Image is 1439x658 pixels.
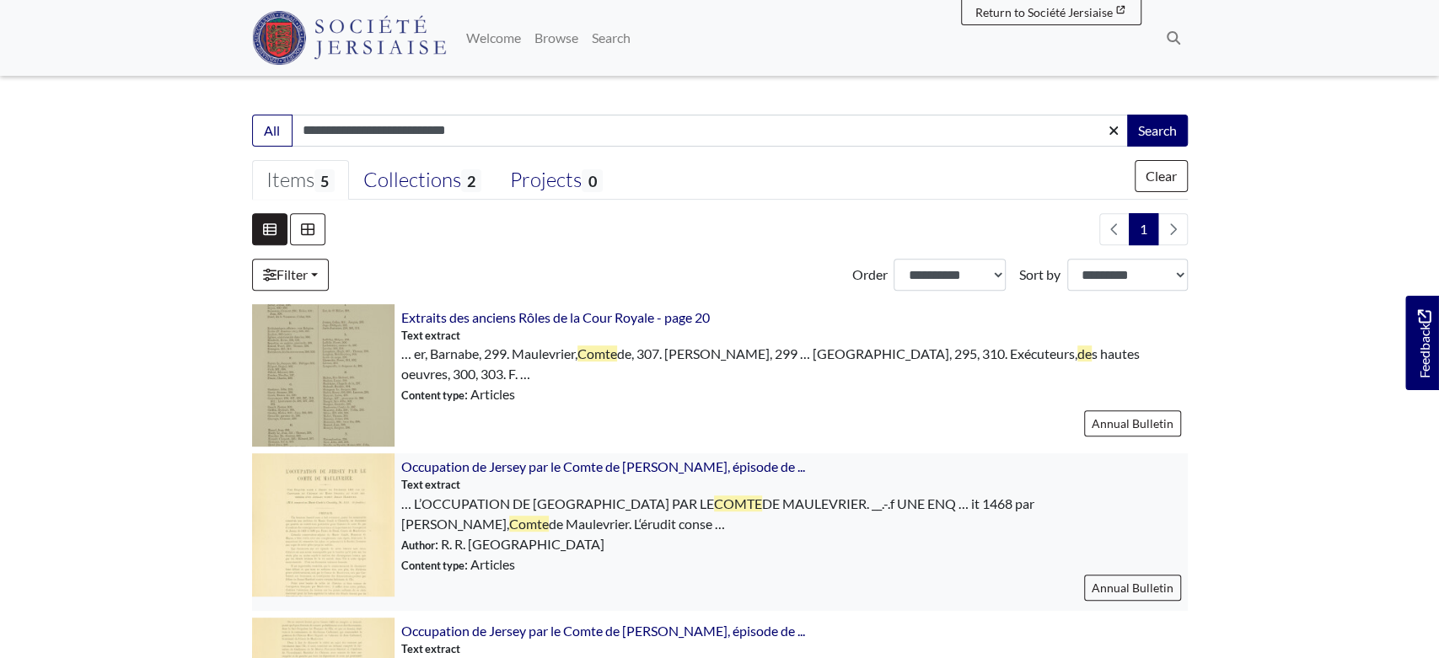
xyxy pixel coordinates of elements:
[252,115,293,147] button: All
[401,384,515,404] span: : Articles
[252,304,395,447] img: Extraits des anciens Rôles de la Cour Royale - page 20
[401,641,460,657] span: Text extract
[401,344,1188,384] span: … er, Barnabe, 299. Maulevrier, de, 307. [PERSON_NAME], 299 … [GEOGRAPHIC_DATA], 295, 310. Exécut...
[1077,345,1092,361] span: de
[401,559,464,572] span: Content type
[1414,310,1434,378] span: Feedback
[401,554,515,575] span: : Articles
[582,169,602,192] span: 0
[1084,410,1181,436] a: Annual Bulletin
[1019,265,1060,285] label: Sort by
[1093,213,1188,245] nav: pagination
[401,309,710,325] a: Extraits des anciens Rôles de la Cour Royale - page 20
[851,265,887,285] label: Order
[1127,115,1188,147] button: Search
[252,259,329,291] a: Filter
[363,168,481,193] div: Collections
[401,538,435,552] span: Author
[577,345,617,361] span: Comte
[252,11,447,65] img: Société Jersiaise
[1084,575,1181,601] a: Annual Bulletin
[510,168,602,193] div: Projects
[266,168,335,193] div: Items
[401,458,805,474] a: Occupation de Jersey par le Comte de [PERSON_NAME], épisode de ...
[401,328,460,344] span: Text extract
[401,388,464,402] span: Content type
[461,169,481,192] span: 2
[314,169,335,192] span: 5
[252,7,447,69] a: Société Jersiaise logo
[401,623,805,639] a: Occupation de Jersey par le Comte de [PERSON_NAME], épisode de ...
[509,516,549,532] span: Comte
[459,21,528,55] a: Welcome
[714,495,762,511] span: COMTE
[401,477,460,493] span: Text extract
[401,494,1188,534] span: … L’OCCUPATION DE [GEOGRAPHIC_DATA] PAR LE DE MAULEVRIER. __.-.f UNE ENQ … it 1468 par [PERSON_NA...
[1405,296,1439,390] a: Would you like to provide feedback?
[252,453,395,596] img: Occupation de Jersey par le Comte de Maulevrier, épisode de l'année 1463 - page 1
[528,21,585,55] a: Browse
[1129,213,1158,245] span: Goto page 1
[1135,160,1188,192] button: Clear
[1099,213,1130,245] li: Previous page
[401,534,604,554] span: : R. R. [GEOGRAPHIC_DATA]
[975,5,1113,19] span: Return to Société Jersiaise
[585,21,637,55] a: Search
[292,115,1129,147] input: Enter one or more search terms...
